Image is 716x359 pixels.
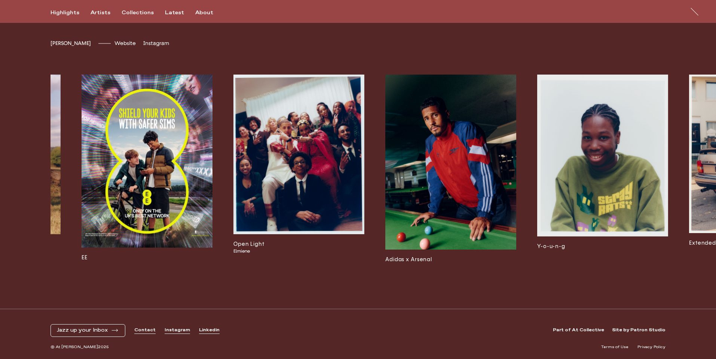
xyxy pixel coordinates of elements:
[165,9,195,16] button: Latest
[82,75,212,264] a: EE
[537,75,668,264] a: Y-o-u-n-g
[233,240,364,248] h3: Open Light
[553,327,604,334] a: Part of At Collective
[165,9,184,16] div: Latest
[195,9,213,16] div: About
[91,9,110,16] div: Artists
[122,9,154,16] div: Collections
[233,75,364,264] a: Open LightElmiene
[134,327,156,334] a: Contact
[537,242,668,251] h3: Y-o-u-n-g
[51,9,79,16] div: Highlights
[51,40,91,46] span: [PERSON_NAME]
[91,9,122,16] button: Artists
[51,344,109,350] span: © At [PERSON_NAME] 2025
[385,256,516,264] h3: Adidas x Arsenal
[165,327,190,334] a: Instagram
[385,75,516,264] a: Adidas x Arsenal
[143,40,169,46] a: Instagram[PERSON_NAME].khan
[82,254,212,262] h3: EE
[612,327,665,334] a: Site by Patron Studio
[57,327,119,334] button: Jazz up your Inbox
[114,40,136,46] a: Website[DOMAIN_NAME]
[122,9,165,16] button: Collections
[233,248,352,254] span: Elmiene
[199,327,220,334] a: Linkedin
[143,40,169,46] span: Instagram
[601,344,628,350] a: Terms of Use
[195,9,224,16] button: About
[114,40,136,46] span: Website
[637,344,665,350] a: Privacy Policy
[51,9,91,16] button: Highlights
[57,327,108,334] span: Jazz up your Inbox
